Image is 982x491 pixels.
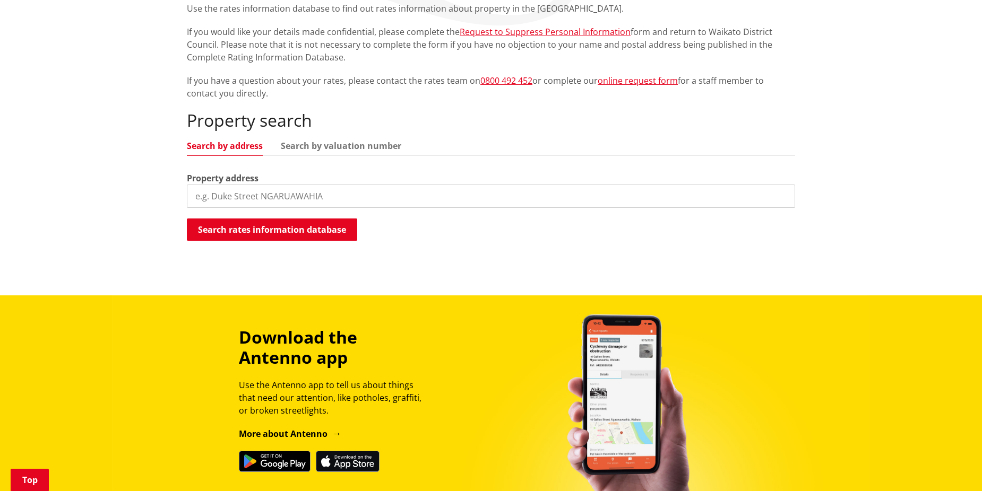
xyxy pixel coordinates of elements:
[316,451,380,472] img: Download on the App Store
[187,218,357,241] button: Search rates information database
[460,26,631,38] a: Request to Suppress Personal Information
[187,172,259,185] label: Property address
[281,142,401,150] a: Search by valuation number
[598,75,678,86] a: online request form
[187,185,795,208] input: e.g. Duke Street NGARUAWAHIA
[187,2,795,15] p: Use the rates information database to find out rates information about property in the [GEOGRAPHI...
[187,142,263,150] a: Search by address
[239,327,431,368] h3: Download the Antenno app
[480,75,532,86] a: 0800 492 452
[187,110,795,130] h2: Property search
[187,25,795,64] p: If you would like your details made confidential, please complete the form and return to Waikato ...
[11,469,49,491] a: Top
[187,74,795,100] p: If you have a question about your rates, please contact the rates team on or complete our for a s...
[239,428,341,440] a: More about Antenno
[933,446,971,485] iframe: Messenger Launcher
[239,379,431,417] p: Use the Antenno app to tell us about things that need our attention, like potholes, graffiti, or ...
[239,451,311,472] img: Get it on Google Play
